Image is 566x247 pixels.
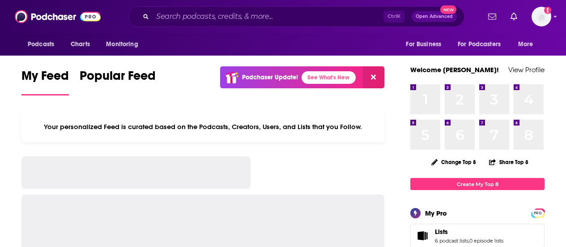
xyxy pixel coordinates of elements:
span: PRO [532,210,543,217]
a: View Profile [508,65,545,74]
a: 6 podcast lists [435,238,468,244]
a: Show notifications dropdown [485,9,500,24]
span: For Podcasters [458,38,501,51]
span: Monitoring [106,38,138,51]
span: Lists [435,228,448,236]
button: open menu [452,36,514,53]
a: Show notifications dropdown [507,9,521,24]
button: open menu [512,36,545,53]
button: open menu [400,36,452,53]
span: Open Advanced [416,14,453,19]
span: Logged in as sierra.swanson [532,7,551,26]
span: For Business [406,38,441,51]
span: Popular Feed [80,68,156,89]
input: Search podcasts, credits, & more... [153,9,383,24]
a: Charts [65,36,95,53]
a: 0 episode lists [469,238,503,244]
a: Lists [413,230,431,242]
button: Share Top 8 [489,153,529,171]
span: Podcasts [28,38,54,51]
a: My Feed [21,68,69,95]
button: Show profile menu [532,7,551,26]
a: Welcome [PERSON_NAME]! [410,65,499,74]
span: My Feed [21,68,69,89]
a: Popular Feed [80,68,156,95]
img: Podchaser - Follow, Share and Rate Podcasts [15,8,101,25]
button: open menu [100,36,149,53]
button: Change Top 8 [426,156,481,168]
span: New [440,5,456,14]
span: More [518,38,533,51]
p: Podchaser Update! [242,74,298,81]
div: Search podcasts, credits, & more... [128,6,464,27]
button: Open AdvancedNew [412,11,457,22]
img: User Profile [532,7,551,26]
span: Ctrl K [383,11,404,22]
a: Create My Top 8 [410,178,545,190]
a: PRO [532,209,543,216]
span: Charts [71,38,90,51]
svg: Add a profile image [544,7,551,14]
a: Lists [435,228,503,236]
button: open menu [21,36,66,53]
div: Your personalized Feed is curated based on the Podcasts, Creators, Users, and Lists that you Follow. [21,112,384,142]
a: See What's New [302,71,356,84]
span: , [468,238,469,244]
div: My Pro [425,209,447,217]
